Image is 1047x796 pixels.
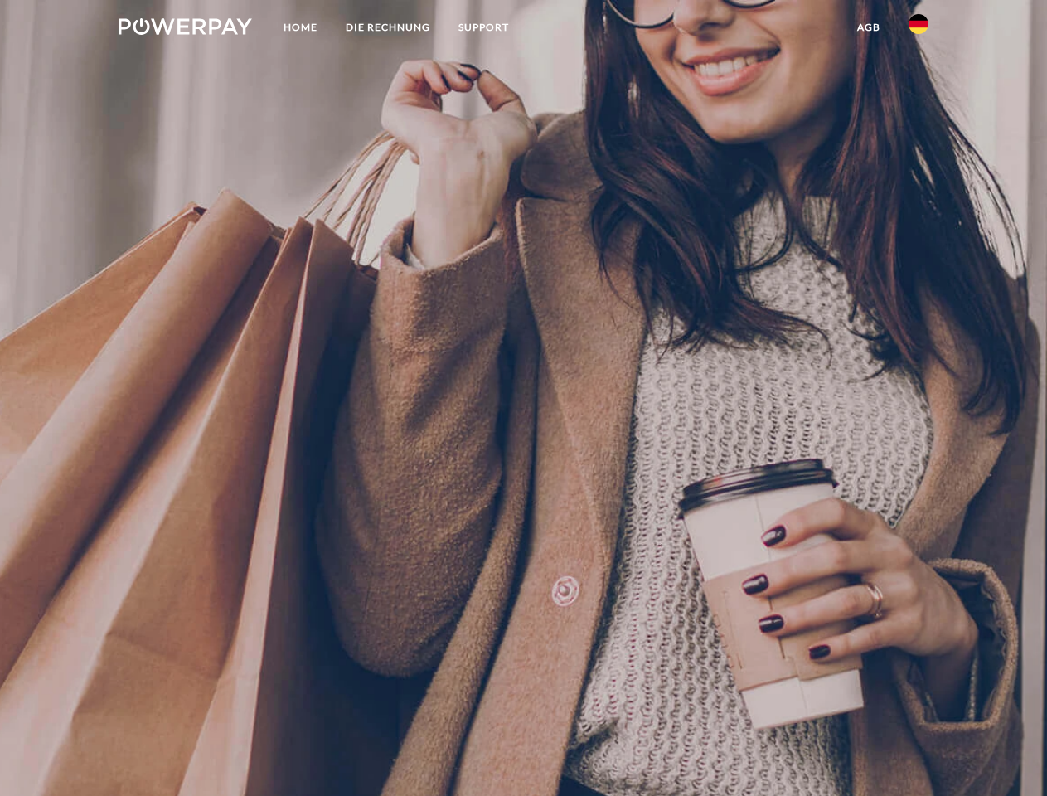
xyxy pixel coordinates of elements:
[269,12,332,42] a: Home
[444,12,523,42] a: SUPPORT
[843,12,894,42] a: agb
[119,18,252,35] img: logo-powerpay-white.svg
[332,12,444,42] a: DIE RECHNUNG
[909,14,928,34] img: de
